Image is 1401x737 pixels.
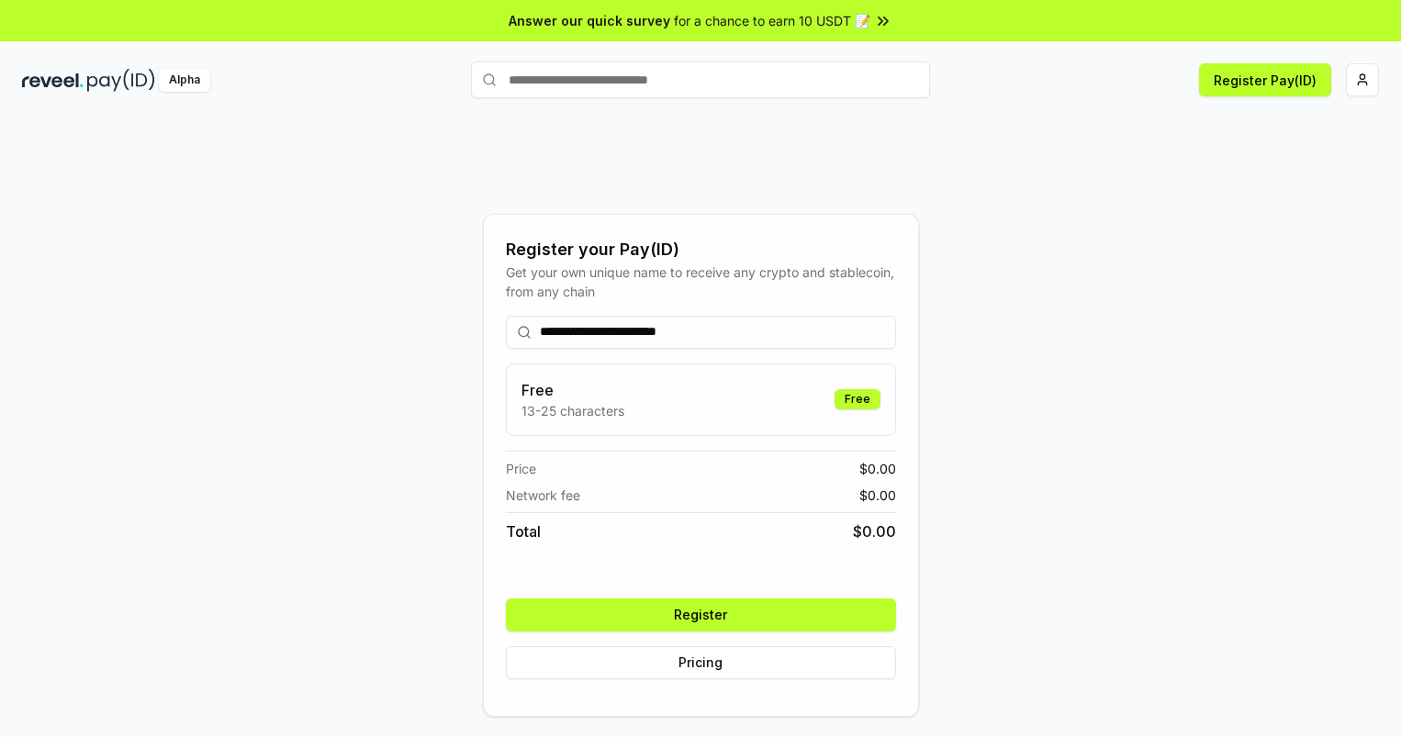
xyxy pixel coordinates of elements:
[859,459,896,478] span: $ 0.00
[506,262,896,301] div: Get your own unique name to receive any crypto and stablecoin, from any chain
[506,646,896,679] button: Pricing
[521,401,624,420] p: 13-25 characters
[506,520,541,542] span: Total
[859,486,896,505] span: $ 0.00
[159,69,210,92] div: Alpha
[506,598,896,631] button: Register
[506,237,896,262] div: Register your Pay(ID)
[506,486,580,505] span: Network fee
[87,69,155,92] img: pay_id
[506,459,536,478] span: Price
[1199,63,1331,96] button: Register Pay(ID)
[509,11,670,30] span: Answer our quick survey
[674,11,870,30] span: for a chance to earn 10 USDT 📝
[835,389,880,409] div: Free
[521,379,624,401] h3: Free
[853,520,896,542] span: $ 0.00
[22,69,84,92] img: reveel_dark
